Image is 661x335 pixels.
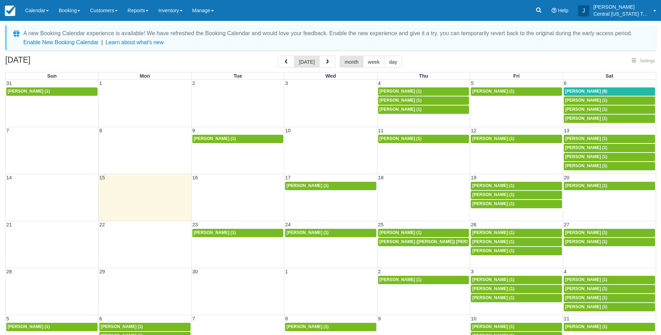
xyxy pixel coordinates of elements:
span: 5 [470,80,474,86]
span: 17 [284,175,291,180]
a: [PERSON_NAME] (1) [99,323,191,331]
a: [PERSON_NAME] (1) [564,144,655,152]
span: 23 [192,222,199,227]
a: [PERSON_NAME] (1) [564,162,655,170]
span: Mon [140,73,150,79]
span: 8 [99,128,103,133]
a: [PERSON_NAME] (1) [285,323,376,331]
span: [PERSON_NAME] (1) [379,107,422,112]
span: 21 [6,222,13,227]
span: 9 [192,128,196,133]
span: 27 [563,222,570,227]
a: [PERSON_NAME] (1) [471,247,562,255]
span: 31 [6,80,13,86]
span: 24 [284,222,291,227]
a: [PERSON_NAME] (1) [378,135,469,143]
span: 20 [563,175,570,180]
span: [PERSON_NAME] (1) [379,89,422,94]
span: 7 [192,316,196,321]
span: Wed [325,73,336,79]
span: [PERSON_NAME] (1) [472,239,514,244]
h2: [DATE] [5,56,93,69]
span: [PERSON_NAME] (1) [565,145,607,150]
span: [PERSON_NAME] (1) [565,107,607,112]
span: 11 [563,316,570,321]
a: [PERSON_NAME] (1) [285,229,376,237]
span: [PERSON_NAME] (1) [8,89,50,94]
span: [PERSON_NAME] (1) [472,277,514,282]
p: Central [US_STATE] Tours [593,10,649,17]
a: [PERSON_NAME] (1) [471,323,562,331]
span: 2 [377,269,382,274]
span: [PERSON_NAME] (1) [565,295,607,300]
a: [PERSON_NAME] (1) [564,285,655,293]
button: Settings [628,56,659,66]
span: [PERSON_NAME] (1) [565,230,607,235]
span: [PERSON_NAME] (1) [8,324,50,329]
span: [PERSON_NAME] (1) [565,154,607,159]
span: [PERSON_NAME] (1) [565,98,607,103]
a: [PERSON_NAME] (1) [471,229,562,237]
button: week [363,56,385,68]
a: [PERSON_NAME] (1) [378,87,469,96]
span: 1 [99,80,103,86]
span: 1 [284,269,289,274]
button: [DATE] [294,56,320,68]
span: 30 [192,269,199,274]
span: [PERSON_NAME] (1) [472,89,514,94]
a: [PERSON_NAME] (1) [285,182,376,190]
span: 7 [6,128,10,133]
span: [PERSON_NAME] (1) [565,324,607,329]
a: [PERSON_NAME] (1) [564,229,655,237]
span: [PERSON_NAME] (1) [565,286,607,291]
a: [PERSON_NAME] (1) [471,238,562,246]
span: [PERSON_NAME] (1) [565,116,607,121]
span: Sat [606,73,613,79]
a: [PERSON_NAME] (1) [6,323,98,331]
span: 10 [470,316,477,321]
span: 3 [470,269,474,274]
span: Tue [233,73,242,79]
span: 19 [470,175,477,180]
span: 13 [563,128,570,133]
span: 12 [470,128,477,133]
span: [PERSON_NAME] (1) [472,201,514,206]
span: 6 [99,316,103,321]
span: | [101,39,103,45]
a: [PERSON_NAME] (1) [564,135,655,143]
a: [PERSON_NAME] (1) [564,115,655,123]
a: [PERSON_NAME] (1) [564,106,655,114]
a: [PERSON_NAME] (1) [378,276,469,284]
span: Thu [419,73,428,79]
span: 26 [470,222,477,227]
span: 9 [377,316,382,321]
span: 4 [377,80,382,86]
span: [PERSON_NAME] (1) [379,277,422,282]
span: [PERSON_NAME] (1) [472,295,514,300]
span: 22 [99,222,106,227]
span: 16 [192,175,199,180]
span: [PERSON_NAME] (1) [472,248,514,253]
button: month [340,56,363,68]
span: Help [558,8,568,13]
span: [PERSON_NAME] (1) [194,230,236,235]
span: [PERSON_NAME] (1) [565,136,607,141]
span: [PERSON_NAME] (1) [565,239,607,244]
div: A new Booking Calendar experience is available! We have refreshed the Booking Calendar and would ... [23,29,632,38]
span: 5 [6,316,10,321]
span: [PERSON_NAME] (1) [472,324,514,329]
div: J [578,5,589,16]
a: [PERSON_NAME] (1) [564,323,655,331]
span: [PERSON_NAME] (1) [565,163,607,168]
a: [PERSON_NAME] (1) [564,96,655,105]
a: [PERSON_NAME] ([PERSON_NAME]) [PERSON_NAME] (1) [378,238,469,246]
a: [PERSON_NAME] (1) [471,135,562,143]
span: 28 [6,269,13,274]
a: [PERSON_NAME] (1) [6,87,98,96]
a: [PERSON_NAME] (1) [192,229,284,237]
span: 8 [284,316,289,321]
a: [PERSON_NAME] (1) [471,191,562,199]
a: [PERSON_NAME] (1) [564,238,655,246]
button: day [384,56,402,68]
span: [PERSON_NAME] (1) [472,192,514,197]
